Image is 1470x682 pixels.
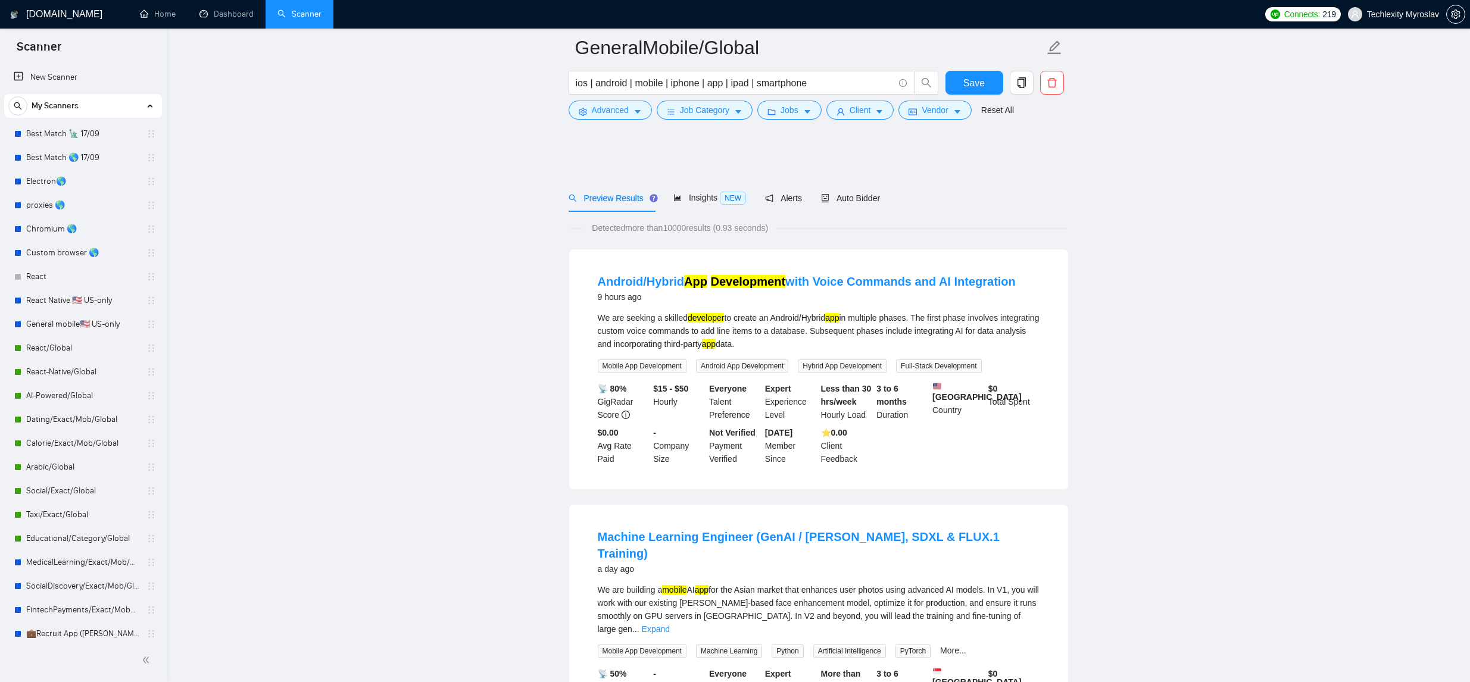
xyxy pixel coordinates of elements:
[1040,71,1064,95] button: delete
[813,645,886,658] span: Artificial Intelligence
[940,646,966,655] a: More...
[598,583,1040,636] div: We are building a AI for the Asian market that enhances user photos using advanced AI models. In ...
[598,384,627,393] b: 📡 80%
[763,426,819,465] div: Member Since
[14,65,152,89] a: New Scanner
[837,107,845,116] span: user
[826,101,894,120] button: userClientcaret-down
[26,217,139,241] a: Chromium 🌎
[684,275,707,288] mark: App
[821,194,829,202] span: robot
[819,426,875,465] div: Client Feedback
[1041,77,1063,88] span: delete
[821,428,847,437] b: ⭐️ 0.00
[26,336,139,360] a: React/Global
[592,104,629,117] span: Advanced
[819,382,875,421] div: Hourly Load
[598,428,619,437] b: $0.00
[598,645,686,658] span: Mobile App Development
[146,486,156,496] span: holder
[146,581,156,591] span: holder
[680,104,729,117] span: Job Category
[803,107,812,116] span: caret-down
[909,107,917,116] span: idcard
[569,193,654,203] span: Preview Results
[875,107,884,116] span: caret-down
[146,320,156,329] span: holder
[277,9,322,19] a: searchScanner
[598,311,1040,351] div: We are seeking a skilled to create an Android/Hybrid in multiple phases. The first phase involves...
[26,455,139,479] a: Arabic/Global
[146,153,156,162] span: holder
[146,415,156,424] span: holder
[632,624,639,634] span: ...
[146,629,156,639] span: holder
[707,426,763,465] div: Payment Verified
[696,645,762,658] span: Machine Learning
[821,384,872,406] b: Less than 30 hrs/week
[622,411,630,419] span: info-circle
[26,408,139,431] a: Dating/Exact/Mob/Global
[26,289,139,312] a: React Native 🇺🇸 US-only
[146,391,156,401] span: holder
[673,193,746,202] span: Insights
[781,104,798,117] span: Jobs
[26,598,139,622] a: FintechPayments/Exact/Mob+Web/Global (Andrii)
[26,170,139,193] a: Electron🌎
[142,654,154,666] span: double-left
[146,248,156,258] span: holder
[146,605,156,615] span: holder
[1446,10,1465,19] a: setting
[765,669,791,678] b: Expert
[26,550,139,574] a: MedicalLearning/Exact/Mob/Global (Andrii)
[598,669,627,678] b: 📡 50%
[702,339,716,349] mark: app
[26,193,139,217] a: proxies 🌎
[734,107,742,116] span: caret-down
[1446,5,1465,24] button: setting
[765,193,802,203] span: Alerts
[876,384,907,406] b: 3 to 6 months
[915,77,938,88] span: search
[953,107,962,116] span: caret-down
[569,194,577,202] span: search
[146,343,156,353] span: holder
[4,65,162,89] li: New Scanner
[963,76,985,90] span: Save
[146,367,156,377] span: holder
[26,574,139,598] a: SocialDiscovery/Exact/Mob/Global (Andrii)
[772,645,803,658] span: Python
[633,107,642,116] span: caret-down
[825,313,839,323] mark: app
[26,503,139,527] a: Taxi/Exact/Global
[850,104,871,117] span: Client
[988,384,998,393] b: $ 0
[146,510,156,520] span: holder
[140,9,176,19] a: homeHome
[696,359,788,373] span: Android App Development
[933,667,941,675] img: 🇸🇬
[763,382,819,421] div: Experience Level
[933,382,941,390] img: 🇺🇸
[945,71,1003,95] button: Save
[26,527,139,550] a: Educational/Category/Global
[26,312,139,336] a: General mobile🇺🇸 US-only
[899,79,907,87] span: info-circle
[653,428,656,437] b: -
[898,101,971,120] button: idcardVendorcaret-down
[579,107,587,116] span: setting
[709,428,756,437] b: Not Verified
[26,360,139,384] a: React-Native/Global
[26,479,139,503] a: Social/Exact/Global
[595,382,651,421] div: GigRadar Score
[598,530,1000,560] a: Machine Learning Engineer (GenAI / [PERSON_NAME], SDXL & FLUX.1 Training)
[26,622,139,646] a: 💼Recruit App ([PERSON_NAME])
[653,384,688,393] b: $15 - $50
[26,122,139,146] a: Best Match 🗽 17/09
[7,38,71,63] span: Scanner
[765,194,773,202] span: notification
[598,359,686,373] span: Mobile App Development
[146,177,156,186] span: holder
[695,585,709,595] mark: app
[146,224,156,234] span: holder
